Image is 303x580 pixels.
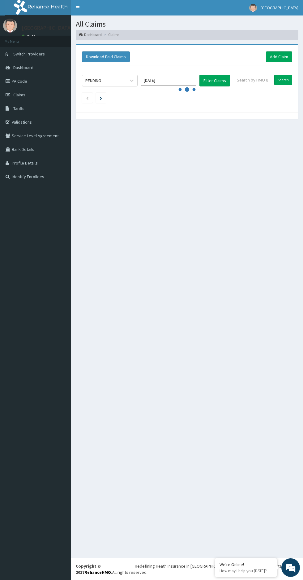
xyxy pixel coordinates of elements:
[22,34,36,38] a: Online
[199,75,230,86] button: Filter Claims
[85,77,101,84] div: PENDING
[13,92,25,98] span: Claims
[13,65,33,70] span: Dashboard
[274,75,292,85] input: Search
[233,75,272,85] input: Search by HMO ID
[13,106,24,111] span: Tariffs
[82,51,130,62] button: Download Paid Claims
[13,51,45,57] span: Switch Providers
[76,20,298,28] h1: All Claims
[135,563,298,569] div: Redefining Heath Insurance in [GEOGRAPHIC_DATA] using Telemedicine and Data Science!
[76,563,112,575] strong: Copyright © 2017 .
[22,25,73,31] p: [GEOGRAPHIC_DATA]
[249,4,257,12] img: User Image
[79,32,102,37] a: Dashboard
[86,95,89,101] a: Previous page
[178,80,196,99] svg: audio-loading
[100,95,102,101] a: Next page
[84,569,111,575] a: RelianceHMO
[266,51,292,62] a: Add Claim
[141,75,196,86] input: Select Month and Year
[102,32,119,37] li: Claims
[71,558,303,580] footer: All rights reserved.
[220,562,272,567] div: We're Online!
[261,5,298,11] span: [GEOGRAPHIC_DATA]
[220,568,272,573] p: How may I help you today?
[3,19,17,33] img: User Image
